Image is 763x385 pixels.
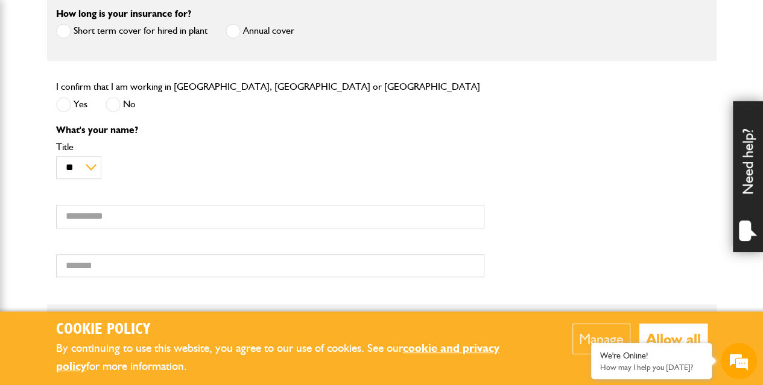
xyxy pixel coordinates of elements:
h2: Cookie Policy [56,321,536,339]
label: No [106,97,136,112]
div: We're Online! [600,351,703,361]
div: Need help? [733,101,763,252]
label: Yes [56,97,87,112]
label: Title [56,142,484,152]
label: How long is your insurance for? [56,9,191,19]
p: By continuing to use this website, you agree to our use of cookies. See our for more information. [56,339,536,376]
label: Annual cover [226,23,294,39]
label: Short term cover for hired in plant [56,23,207,39]
button: Manage [572,324,630,354]
button: Allow all [639,324,708,354]
a: cookie and privacy policy [56,341,499,374]
label: I confirm that I am working in [GEOGRAPHIC_DATA], [GEOGRAPHIC_DATA] or [GEOGRAPHIC_DATA] [56,82,480,92]
p: What's your name? [56,125,484,135]
p: How may I help you today? [600,363,703,372]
